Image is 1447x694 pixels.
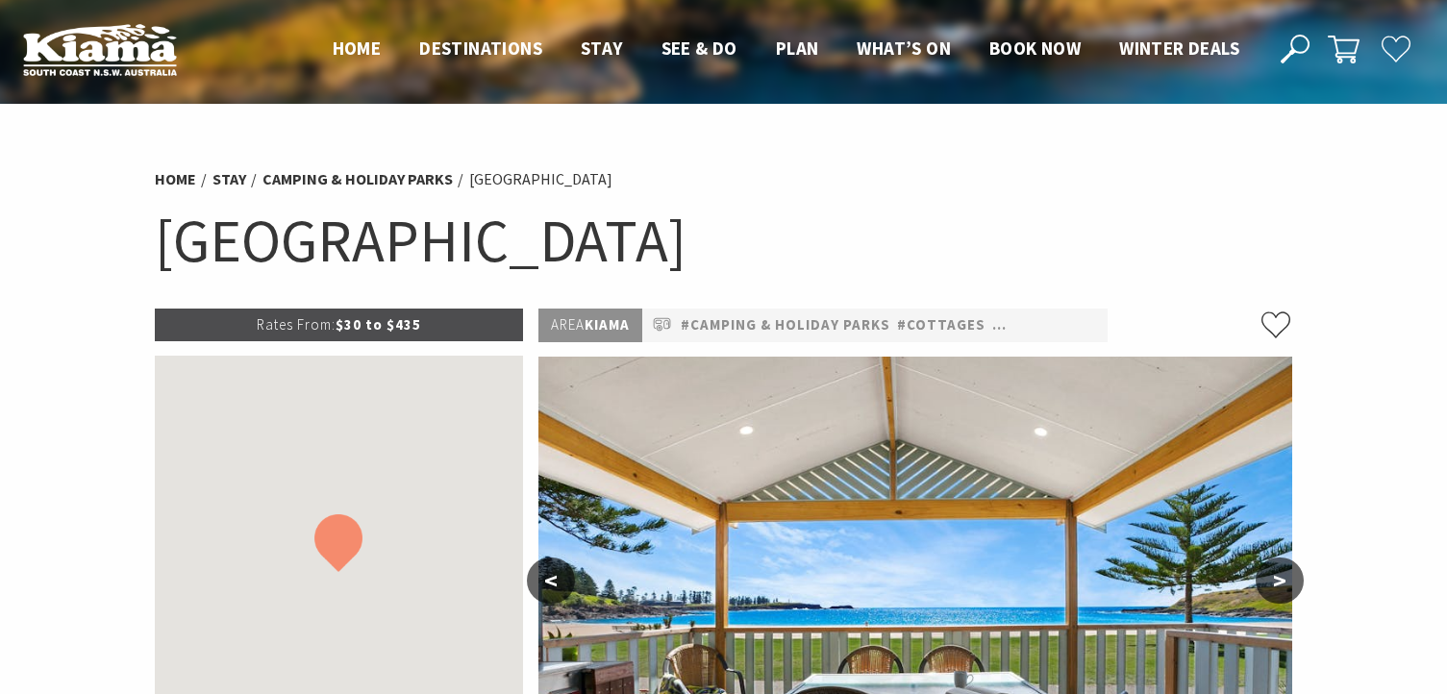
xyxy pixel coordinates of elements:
a: Home [155,169,196,189]
nav: Main Menu [313,34,1259,65]
span: See & Do [661,37,737,60]
button: > [1256,558,1304,604]
span: Stay [581,37,623,60]
img: Kiama Logo [23,23,177,76]
p: Kiama [538,309,642,342]
li: [GEOGRAPHIC_DATA] [469,167,612,192]
a: #Pet Friendly [992,313,1104,337]
span: Destinations [419,37,542,60]
span: Home [333,37,382,60]
a: #Cottages [897,313,985,337]
a: Stay [212,169,246,189]
span: Area [551,315,585,334]
span: Winter Deals [1119,37,1239,60]
a: Camping & Holiday Parks [262,169,453,189]
a: #Camping & Holiday Parks [681,313,890,337]
span: Plan [776,37,819,60]
span: Rates From: [257,315,336,334]
span: Book now [989,37,1081,60]
span: What’s On [857,37,951,60]
h1: [GEOGRAPHIC_DATA] [155,202,1293,280]
p: $30 to $435 [155,309,524,341]
button: < [527,558,575,604]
